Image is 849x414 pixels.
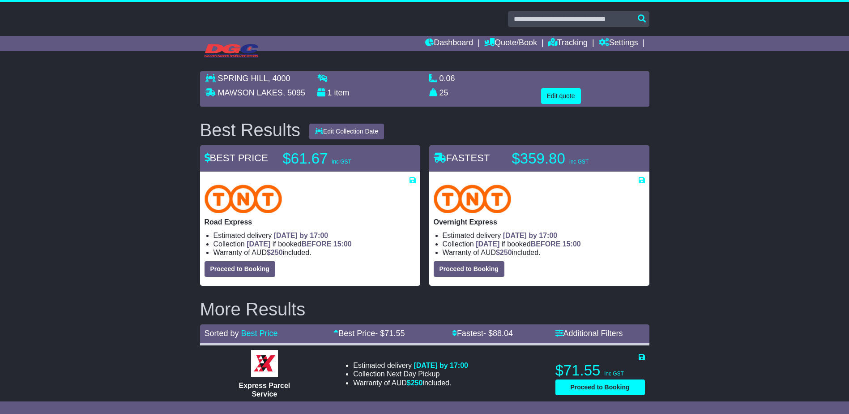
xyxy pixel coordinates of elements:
a: Best Price [241,329,278,338]
span: [DATE] by 17:00 [414,362,468,369]
span: - $ [483,329,513,338]
span: 1 [328,88,332,97]
img: TNT Domestic: Overnight Express [434,185,512,213]
span: 25 [439,88,448,97]
span: , 5095 [283,88,305,97]
span: if booked [247,240,351,248]
span: BEFORE [531,240,561,248]
img: Border Express: Express Parcel Service [251,350,278,377]
span: [DATE] [476,240,499,248]
li: Estimated delivery [353,361,468,370]
span: [DATE] [247,240,270,248]
span: if booked [476,240,580,248]
a: Tracking [548,36,588,51]
p: $61.67 [283,150,395,168]
span: 250 [271,249,283,256]
span: Sorted by [205,329,239,338]
span: $ [496,249,512,256]
span: 71.55 [384,329,405,338]
span: , 4000 [268,74,290,83]
span: inc GST [332,159,351,165]
p: $359.80 [512,150,624,168]
li: Collection [443,240,645,248]
a: Best Price- $71.55 [333,329,405,338]
button: Proceed to Booking [434,261,504,277]
span: - $ [375,329,405,338]
h2: More Results [200,299,649,319]
span: 15:00 [563,240,581,248]
span: [DATE] by 17:00 [503,232,558,239]
span: inc GST [569,159,589,165]
li: Estimated delivery [213,231,416,240]
li: Warranty of AUD included. [213,248,416,257]
span: Next Day Pickup [387,370,439,378]
button: Edit quote [541,88,581,104]
span: Express Parcel Service [239,382,290,398]
span: MAWSON LAKES [218,88,283,97]
span: $ [407,379,423,387]
span: item [334,88,350,97]
a: Additional Filters [555,329,623,338]
span: 250 [500,249,512,256]
li: Collection [213,240,416,248]
span: SPRING HILL [218,74,268,83]
p: Overnight Express [434,218,645,226]
li: Estimated delivery [443,231,645,240]
p: $71.55 [555,362,645,379]
span: inc GST [605,371,624,377]
span: BEST PRICE [205,152,268,164]
a: Settings [599,36,638,51]
div: Best Results [196,120,305,140]
span: BEFORE [302,240,332,248]
li: Warranty of AUD included. [353,379,468,387]
button: Edit Collection Date [309,124,384,139]
button: Proceed to Booking [555,379,645,395]
span: 15:00 [333,240,352,248]
span: $ [267,249,283,256]
a: Fastest- $88.04 [452,329,513,338]
span: 250 [411,379,423,387]
p: Road Express [205,218,416,226]
button: Proceed to Booking [205,261,275,277]
li: Warranty of AUD included. [443,248,645,257]
span: 0.06 [439,74,455,83]
img: TNT Domestic: Road Express [205,185,282,213]
span: 88.04 [493,329,513,338]
a: Quote/Book [484,36,537,51]
span: [DATE] by 17:00 [274,232,329,239]
a: Dashboard [425,36,473,51]
span: FASTEST [434,152,490,164]
li: Collection [353,370,468,378]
